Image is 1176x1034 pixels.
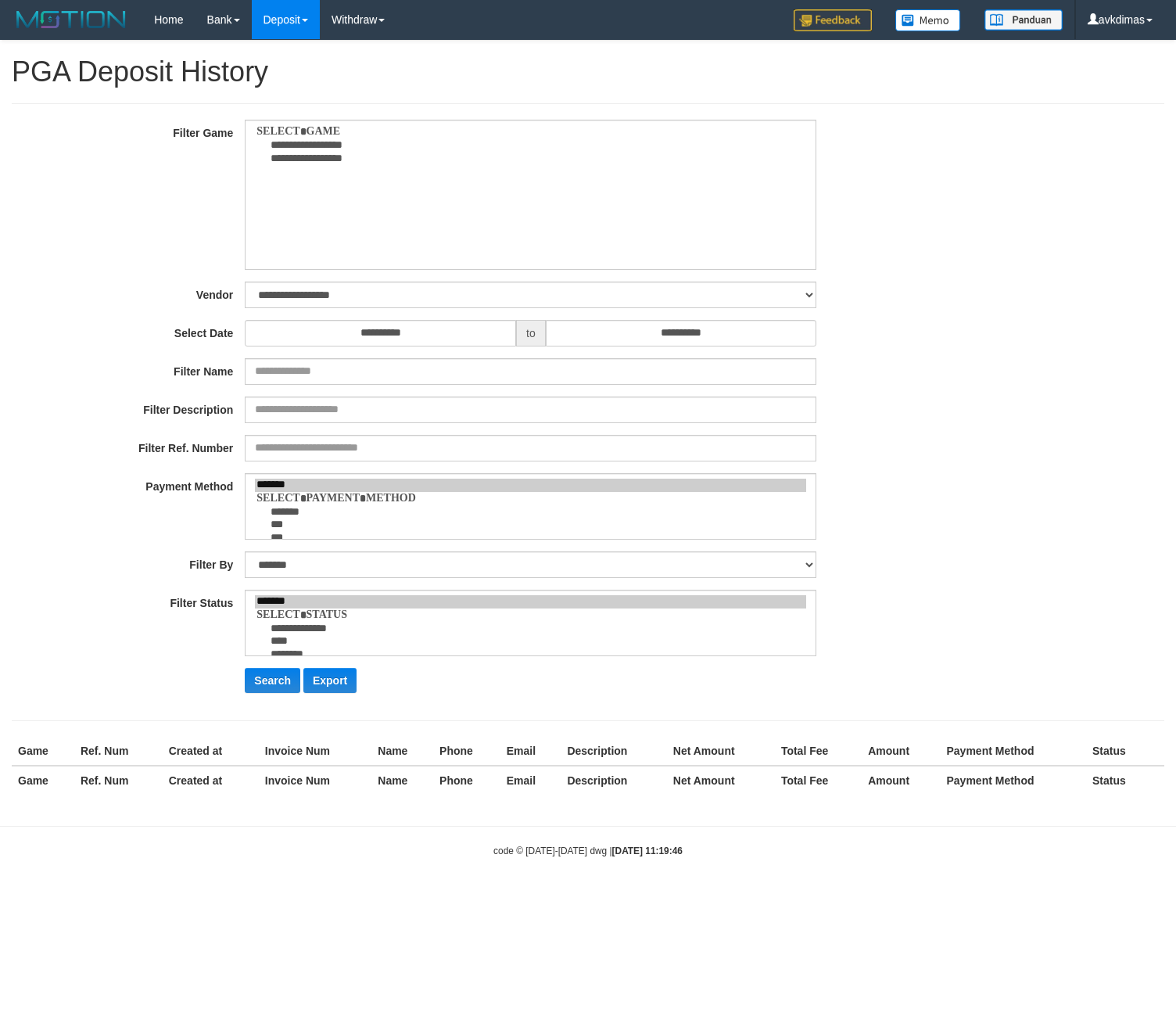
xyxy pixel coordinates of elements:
[984,9,1063,31] img: panduan.png
[612,846,683,856] strong: [DATE] 11:19:46
[940,766,1086,795] th: Payment Method
[667,737,775,766] th: Net Amount
[794,9,872,31] img: Feedback.jpg
[12,766,74,795] th: Game
[895,9,961,31] img: Button%20Memo.svg
[12,56,1164,88] h1: PGA Deposit History
[12,8,131,31] img: MOTION_logo.png
[493,846,683,856] small: code © [DATE]-[DATE] dwg |
[163,766,259,795] th: Created at
[516,320,546,346] span: to
[667,766,775,795] th: Net Amount
[303,668,357,693] button: Export
[1086,737,1164,766] th: Status
[775,737,862,766] th: Total Fee
[12,737,74,766] th: Game
[561,737,666,766] th: Description
[163,737,259,766] th: Created at
[862,766,940,795] th: Amount
[74,766,163,795] th: Ref. Num
[74,737,163,766] th: Ref. Num
[245,668,300,693] button: Search
[940,737,1086,766] th: Payment Method
[500,737,561,766] th: Email
[371,766,433,795] th: Name
[433,737,500,766] th: Phone
[1086,766,1164,795] th: Status
[371,737,433,766] th: Name
[433,766,500,795] th: Phone
[259,737,372,766] th: Invoice Num
[862,737,940,766] th: Amount
[775,766,862,795] th: Total Fee
[259,766,372,795] th: Invoice Num
[500,766,561,795] th: Email
[561,766,666,795] th: Description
